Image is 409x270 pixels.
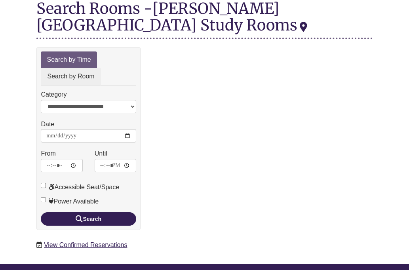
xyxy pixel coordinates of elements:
[41,51,97,68] a: Search by Time
[41,182,119,192] label: Accessible Seat/Space
[41,148,55,159] label: From
[41,119,54,129] label: Date
[41,68,101,86] a: Search by Room
[44,241,127,248] a: View Confirmed Reservations
[41,89,67,100] label: Category
[41,197,46,202] input: Power Available
[41,212,136,226] button: Search
[41,196,99,207] label: Power Available
[41,183,46,188] input: Accessible Seat/Space
[95,148,107,159] label: Until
